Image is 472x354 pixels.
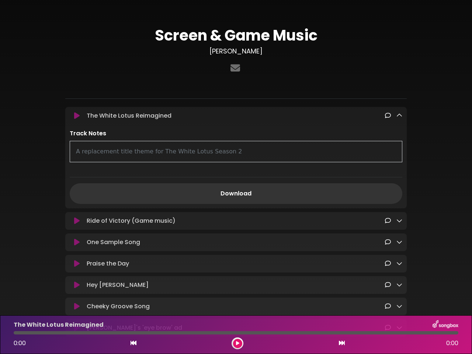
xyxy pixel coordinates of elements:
p: Hey [PERSON_NAME] [87,281,149,289]
h1: Screen & Game Music [65,27,407,44]
p: The White Lotus Reimagined [87,111,171,120]
p: Track Notes [70,129,402,138]
span: 0:00 [14,339,26,347]
p: Cheeky Groove Song [87,302,150,311]
p: Ride of Victory (Game music) [87,216,176,225]
h3: [PERSON_NAME] [65,47,407,55]
p: Praise the Day [87,259,129,268]
div: A replacement title theme for The White Lotus Season 2 [70,141,402,162]
p: One Sample Song [87,238,140,247]
img: songbox-logo-white.png [433,320,458,330]
a: Download [70,183,402,204]
p: The White Lotus Reimagined [14,320,104,329]
span: 0:00 [446,339,458,348]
